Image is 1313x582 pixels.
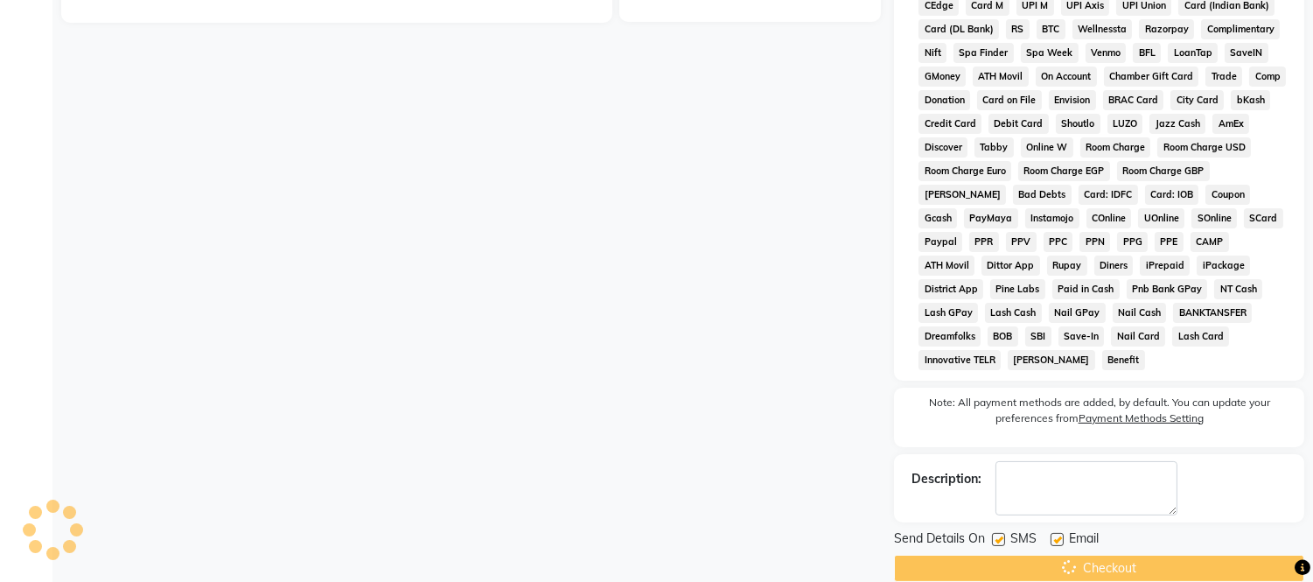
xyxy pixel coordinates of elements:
span: Trade [1205,67,1242,87]
span: Instamojo [1025,208,1079,228]
span: PPE [1155,232,1184,252]
span: bKash [1231,90,1270,110]
span: PPV [1006,232,1037,252]
span: Spa Finder [953,43,1014,63]
span: On Account [1036,67,1097,87]
span: PPC [1044,232,1073,252]
span: City Card [1170,90,1224,110]
span: GMoney [918,67,966,87]
span: SBI [1025,326,1051,347]
span: RS [1006,19,1030,39]
span: PayMaya [964,208,1018,228]
span: Pnb Bank GPay [1127,279,1208,299]
span: iPrepaid [1140,256,1190,276]
span: District App [918,279,983,299]
span: Bad Debts [1013,185,1072,205]
span: Coupon [1205,185,1250,205]
span: SOnline [1191,208,1237,228]
label: Note: All payment methods are added, by default. You can update your preferences from [911,395,1287,433]
span: AmEx [1212,114,1249,134]
span: Tabby [974,137,1014,158]
span: Room Charge GBP [1117,161,1210,181]
span: Room Charge Euro [918,161,1011,181]
span: Room Charge EGP [1018,161,1110,181]
span: Lash Cash [985,303,1042,323]
span: LoanTap [1168,43,1218,63]
span: Pine Labs [990,279,1045,299]
span: Card: IOB [1145,185,1199,205]
span: Wellnessta [1072,19,1133,39]
div: Description: [911,470,981,488]
span: Shoutlo [1056,114,1100,134]
span: Lash GPay [918,303,978,323]
label: Payment Methods Setting [1079,410,1204,426]
span: BOB [988,326,1018,347]
span: Online W [1021,137,1073,158]
span: [PERSON_NAME] [918,185,1006,205]
span: Comp [1249,67,1286,87]
span: PPN [1079,232,1110,252]
span: Save-In [1058,326,1105,347]
span: CAMP [1191,232,1229,252]
span: SMS [1010,529,1037,551]
span: Nift [918,43,946,63]
span: Razorpay [1139,19,1194,39]
span: Innovative TELR [918,350,1001,370]
span: BFL [1133,43,1161,63]
span: iPackage [1197,256,1250,276]
span: COnline [1086,208,1132,228]
span: NT Cash [1214,279,1262,299]
span: Debit Card [988,114,1049,134]
span: Lash Card [1172,326,1229,347]
span: SCard [1244,208,1283,228]
span: Nail GPay [1049,303,1106,323]
span: ATH Movil [973,67,1029,87]
span: Room Charge [1080,137,1151,158]
span: Discover [918,137,967,158]
span: Venmo [1086,43,1127,63]
span: Room Charge USD [1157,137,1251,158]
span: Jazz Cash [1149,114,1205,134]
span: BANKTANSFER [1173,303,1252,323]
span: Card: IDFC [1079,185,1138,205]
span: Card on File [977,90,1042,110]
span: ATH Movil [918,256,974,276]
span: Dittor App [981,256,1040,276]
span: Envision [1049,90,1096,110]
span: Card (DL Bank) [918,19,999,39]
span: Paypal [918,232,962,252]
span: PPR [969,232,999,252]
span: Diners [1094,256,1134,276]
span: LUZO [1107,114,1143,134]
span: Email [1069,529,1099,551]
span: Paid in Cash [1052,279,1120,299]
span: Gcash [918,208,957,228]
span: Send Details On [894,529,985,551]
span: BTC [1037,19,1065,39]
span: SaveIN [1225,43,1268,63]
span: Credit Card [918,114,981,134]
span: Nail Cash [1113,303,1167,323]
span: Chamber Gift Card [1104,67,1199,87]
span: Complimentary [1201,19,1280,39]
span: Dreamfolks [918,326,981,347]
span: Spa Week [1021,43,1079,63]
span: Donation [918,90,970,110]
span: UOnline [1138,208,1184,228]
span: PPG [1117,232,1148,252]
span: Benefit [1102,350,1145,370]
span: [PERSON_NAME] [1008,350,1095,370]
span: Rupay [1047,256,1087,276]
span: Nail Card [1111,326,1165,347]
span: BRAC Card [1103,90,1164,110]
